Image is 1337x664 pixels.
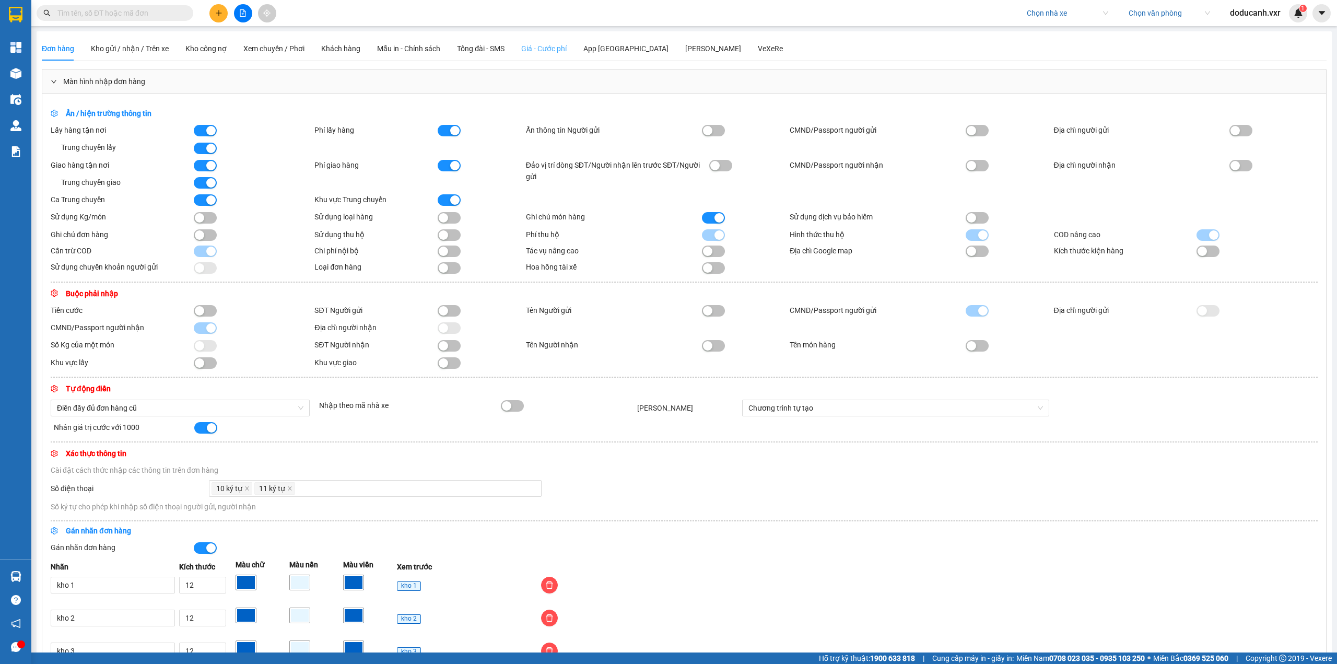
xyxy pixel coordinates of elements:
[314,322,438,333] div: Địa chỉ người nhận
[57,400,303,416] span: Điền đầy đủ đơn hàng cũ
[57,7,181,19] input: Tìm tên, số ĐT hoặc mã đơn
[526,229,702,240] div: Phí thu hộ
[526,245,702,257] div: Tác vụ nâng cao
[1222,6,1289,19] span: doducanh.vxr
[870,654,915,662] strong: 1900 633 818
[314,211,438,223] div: Sử dụng loại hàng
[1147,656,1151,660] span: ⚪️
[377,44,440,53] span: Mẫu in - Chính sách
[314,245,438,257] div: Chi phí nội bộ
[216,483,242,494] span: 10 ký tự
[1049,654,1145,662] strong: 0708 023 035 - 0935 103 250
[51,610,175,626] input: Nhập tên nhãn
[42,69,1326,94] div: Màn hình nhập đơn hàng
[289,559,318,570] div: Màu nền
[790,339,966,351] div: Tên món hàng
[11,619,21,628] span: notification
[541,610,558,626] button: delete
[314,357,438,368] div: Khu vực giao
[287,486,292,492] span: close
[263,9,271,17] span: aim
[51,261,194,273] div: Sử dụng chuyển khoản người gửi
[526,211,702,223] div: Ghi chú món hàng
[1301,5,1305,12] span: 1
[790,245,966,257] div: Địa chỉ Google map
[51,385,58,392] span: setting
[819,653,915,664] span: Hỗ trợ kỹ thuật:
[526,261,702,273] div: Hoa hồng tài xế
[748,400,1043,416] span: Chương trình tự tạo
[397,614,421,624] span: kho 2
[234,4,252,22] button: file-add
[10,42,21,53] img: dashboard-icon
[314,339,438,351] div: SĐT Người nhận
[254,482,295,495] span: 11 ký tự
[343,559,373,570] div: Màu viền
[1294,8,1303,18] img: icon-new-feature
[1183,654,1228,662] strong: 0369 525 060
[51,561,68,573] div: Nhãn
[923,653,924,664] span: |
[258,4,276,22] button: aim
[685,43,741,54] div: [PERSON_NAME]
[42,44,74,53] span: Đơn hàng
[314,194,438,205] div: Khu vực Trung chuyển
[244,486,250,492] span: close
[521,44,567,53] span: Giá - Cước phí
[51,357,194,368] div: Khu vực lấy
[51,289,58,297] span: setting
[51,464,1318,476] div: Cài đặt cách thức nhập các thông tin trên đơn hàng
[51,142,194,153] div: Trung chuyển lấy
[259,483,285,494] span: 11 ký tự
[51,124,194,136] div: Lấy hàng tận nơi
[790,229,966,240] div: Hình thức thu hộ
[790,305,966,316] div: CMND/Passport người gửi
[1054,124,1230,136] div: Địa chỉ người gửi
[51,643,175,659] input: Nhập tên nhãn
[932,653,1014,664] span: Cung cấp máy in - giấy in:
[185,43,227,54] div: Kho công nợ
[11,595,21,605] span: question-circle
[637,404,693,412] span: [PERSON_NAME]
[321,43,360,54] div: Khách hàng
[51,108,579,119] div: Ẩn / hiện trường thông tin
[51,483,209,494] div: Số điện thoại
[243,44,304,53] span: Xem chuyến / Phơi
[316,400,498,411] div: Nhập theo mã nhà xe
[91,44,169,53] span: Kho gửi / nhận / Trên xe
[51,385,111,393] span: Tự động điền
[314,124,438,136] div: Phí lấy hàng
[51,339,194,351] div: Số Kg của một món
[314,261,438,273] div: Loại đơn hàng
[51,322,194,333] div: CMND/Passport người nhận
[526,305,702,316] div: Tên Người gửi
[541,643,558,659] button: delete
[542,581,557,589] span: delete
[1153,653,1228,664] span: Miền Bắc
[209,4,228,22] button: plus
[1054,229,1197,240] div: COD nâng cao
[51,501,1318,512] div: Số ký tự cho phép khi nhập số điện thoại người gửi, người nhận
[541,577,558,593] button: delete
[314,305,438,316] div: SĐT Người gửi
[236,559,264,570] div: Màu chữ
[790,211,966,223] div: Sử dụng dịch vụ bảo hiểm
[51,527,58,534] span: setting
[51,245,194,257] div: Cấn trừ COD
[758,43,783,54] div: VeXeRe
[212,482,252,495] span: 10 ký tự
[397,581,421,591] span: kho 1
[51,305,194,316] div: Tiền cước
[10,94,21,105] img: warehouse-icon
[9,7,22,22] img: logo-vxr
[542,647,557,655] span: delete
[51,289,118,298] span: Buộc phải nhập
[457,44,505,53] span: Tổng đài - SMS
[51,448,579,459] div: Xác thực thông tin
[239,9,247,17] span: file-add
[215,9,222,17] span: plus
[583,43,668,54] div: App [GEOGRAPHIC_DATA]
[51,177,194,188] div: Trung chuyển giao
[51,450,58,457] span: setting
[790,159,966,171] div: CMND/Passport người nhận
